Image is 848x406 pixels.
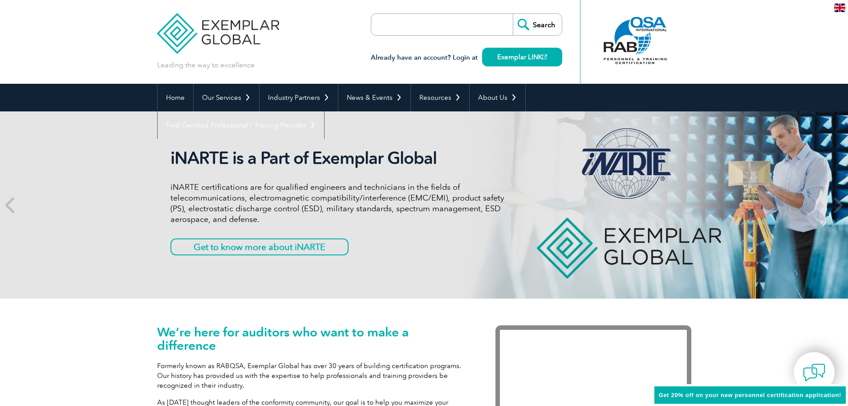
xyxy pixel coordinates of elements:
img: en [834,4,845,12]
a: Resources [411,84,469,111]
a: About Us [470,84,525,111]
a: News & Events [338,84,410,111]
p: iNARTE certifications are for qualified engineers and technicians in the fields of telecommunicat... [170,182,504,225]
a: Our Services [194,84,259,111]
h1: We’re here for auditors who want to make a difference [157,325,469,352]
a: Exemplar LINK [482,48,562,66]
a: Industry Partners [260,84,338,111]
h3: Already have an account? Login at [371,52,562,63]
img: contact-chat.png [803,361,825,384]
a: Home [158,84,193,111]
a: Find Certified Professional / Training Provider [158,111,324,139]
p: Formerly known as RABQSA, Exemplar Global has over 30 years of building certification programs. O... [157,361,469,390]
h2: iNARTE is a Part of Exemplar Global [170,148,504,168]
input: Search [513,14,562,35]
a: Get to know more about iNARTE [170,238,349,255]
span: Get 20% off on your new personnel certification application! [659,392,841,398]
img: open_square.png [542,54,547,59]
p: Leading the way to excellence [157,60,255,70]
